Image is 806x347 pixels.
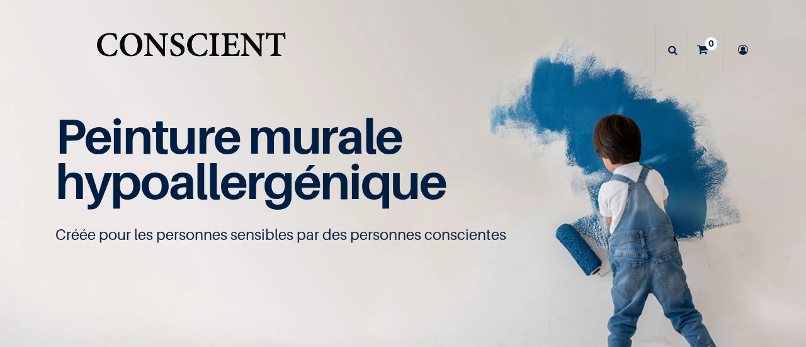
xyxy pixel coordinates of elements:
img: Conscient [94,25,288,75]
p: Créée pour les personnes sensibles par des personnes conscientes [55,225,751,245]
a: 0 [688,28,724,72]
sup: 0 [705,37,717,50]
span: hypoallergénique [55,152,446,210]
span: Peinture murale [55,106,402,165]
a: Logo of Conscient [94,25,288,75]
